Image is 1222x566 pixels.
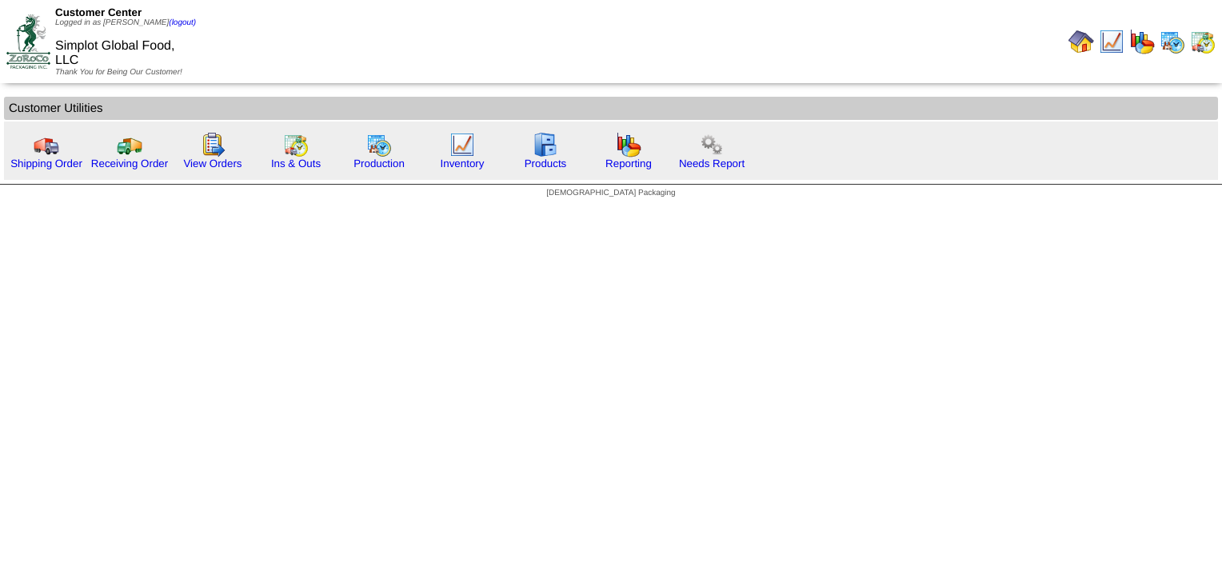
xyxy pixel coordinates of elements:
img: workorder.gif [200,132,226,157]
img: line_graph.gif [1099,29,1124,54]
a: Reporting [605,157,652,169]
span: Logged in as [PERSON_NAME] [55,18,196,27]
a: Needs Report [679,157,745,169]
img: calendarinout.gif [1190,29,1216,54]
a: Ins & Outs [271,157,321,169]
img: home.gif [1068,29,1094,54]
td: Customer Utilities [4,97,1218,120]
img: workflow.png [699,132,725,157]
img: calendarinout.gif [283,132,309,157]
span: [DEMOGRAPHIC_DATA] Packaging [546,189,675,197]
img: line_graph.gif [449,132,475,157]
img: truck.gif [34,132,59,157]
a: Receiving Order [91,157,168,169]
img: graph.gif [616,132,641,157]
a: (logout) [169,18,196,27]
img: ZoRoCo_Logo(Green%26Foil)%20jpg.webp [6,14,50,68]
a: Products [525,157,567,169]
span: Simplot Global Food, LLC [55,39,174,67]
img: graph.gif [1129,29,1155,54]
a: Production [353,157,405,169]
img: calendarprod.gif [366,132,392,157]
span: Customer Center [55,6,142,18]
span: Thank You for Being Our Customer! [55,68,182,77]
img: calendarprod.gif [1160,29,1185,54]
a: View Orders [183,157,242,169]
a: Inventory [441,157,485,169]
img: truck2.gif [117,132,142,157]
img: cabinet.gif [533,132,558,157]
a: Shipping Order [10,157,82,169]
